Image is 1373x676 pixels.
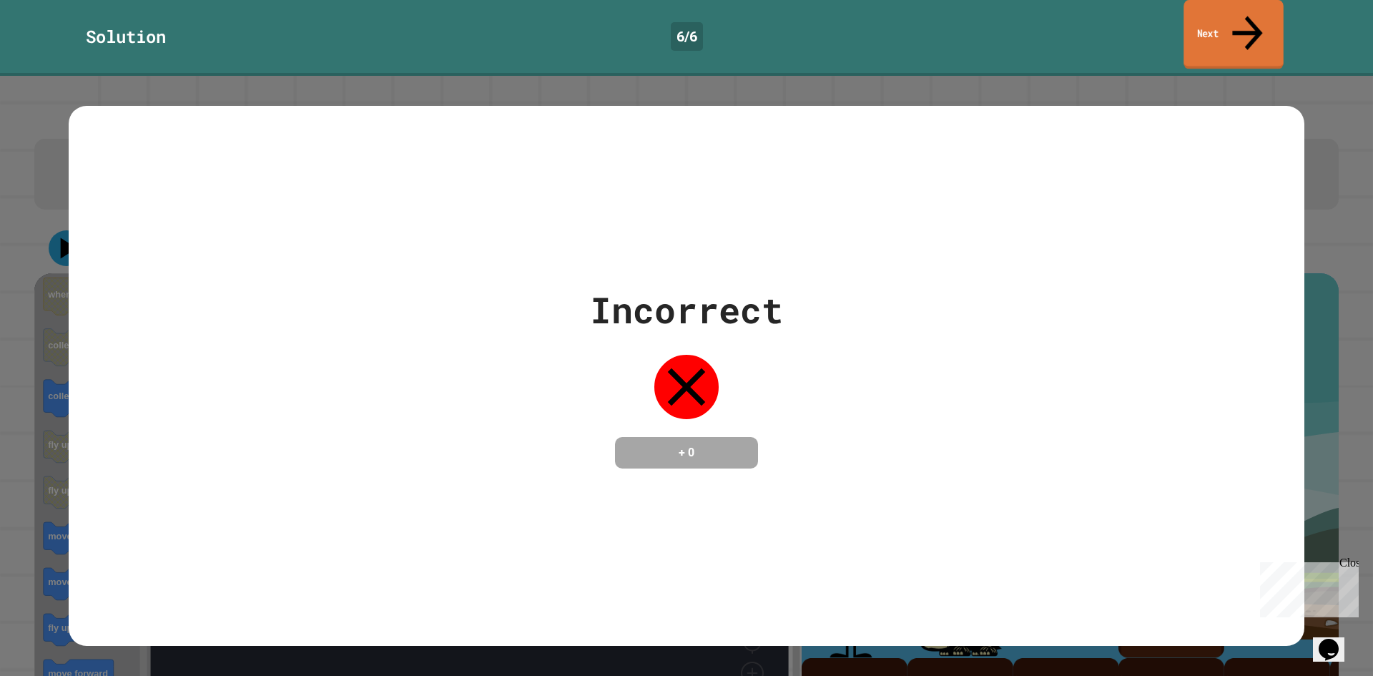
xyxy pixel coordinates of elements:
[1313,619,1359,662] iframe: chat widget
[86,24,166,49] div: Solution
[6,6,99,91] div: Chat with us now!Close
[671,22,703,51] div: 6 / 6
[1254,557,1359,617] iframe: chat widget
[629,444,744,461] h4: + 0
[590,283,783,337] div: Incorrect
